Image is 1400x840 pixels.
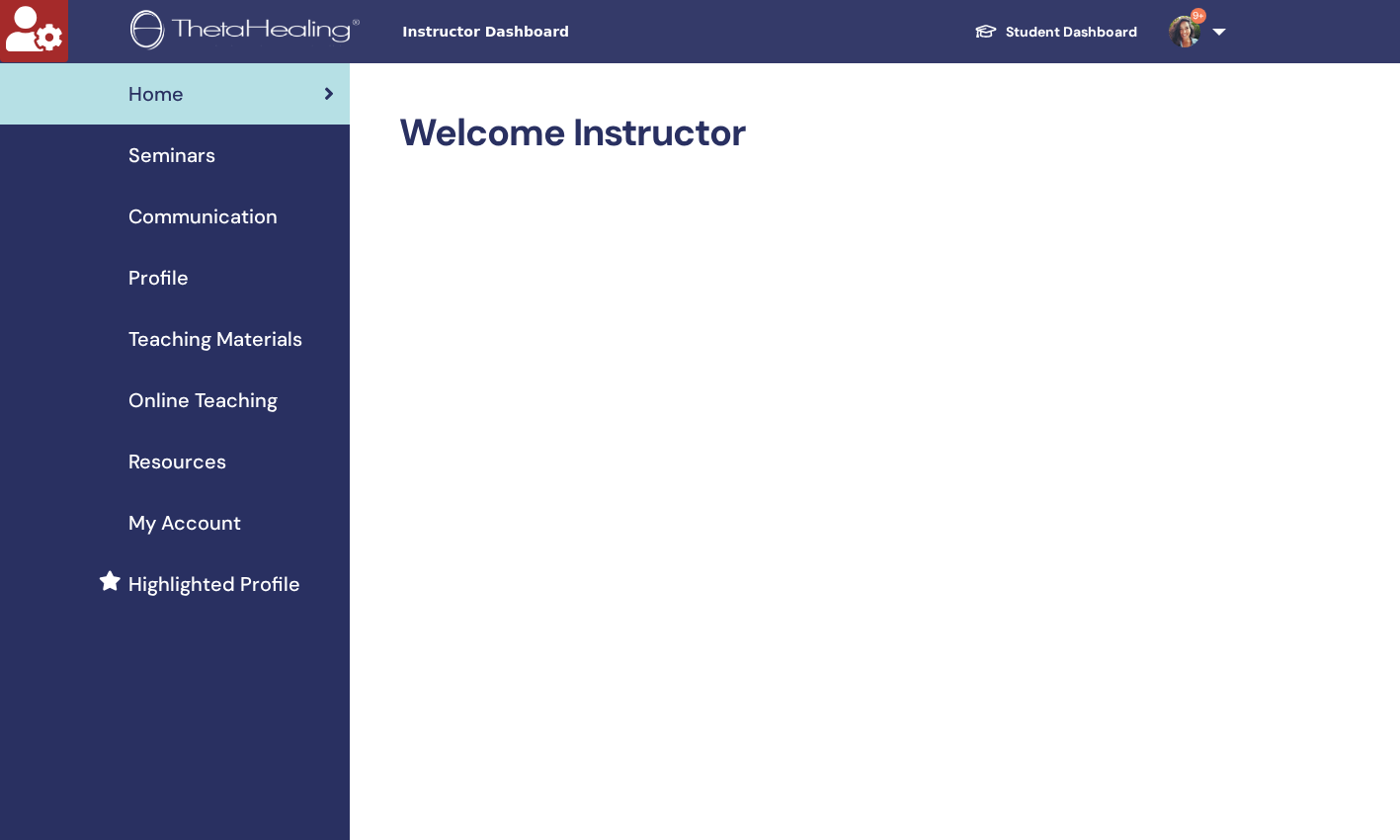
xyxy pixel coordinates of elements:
[128,140,215,170] span: Seminars
[958,14,1153,50] a: Student Dashboard
[128,79,184,109] span: Home
[128,202,278,231] span: Communication
[128,324,302,354] span: Teaching Materials
[128,447,226,476] span: Resources
[1169,16,1200,47] img: default.jpg
[974,23,998,40] img: graduation-cap-white.svg
[128,385,278,415] span: Online Teaching
[1191,8,1206,24] span: 9+
[128,569,300,599] span: Highlighted Profile
[399,111,1222,156] h2: Welcome Instructor
[130,10,367,54] img: logo.png
[128,263,189,293] span: Profile
[128,508,241,538] span: My Account
[402,22,699,42] span: Instructor Dashboard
